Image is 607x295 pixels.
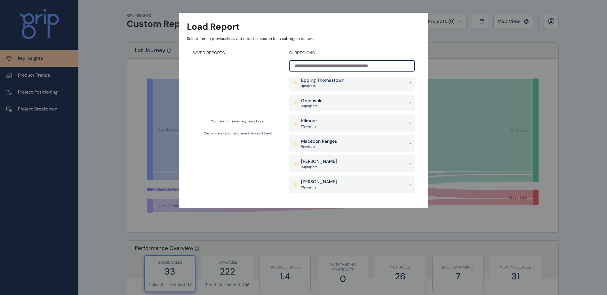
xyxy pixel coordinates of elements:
p: 9 project s [301,144,337,149]
p: 23 project s [301,165,337,169]
p: Select from a previously saved report or search for a subregion below... [187,36,420,42]
h4: SUBREGIONS [289,50,415,56]
p: [PERSON_NAME] [301,158,337,165]
p: Macedon Ranges [301,138,337,145]
p: 23 project s [301,104,323,108]
p: Greenvale [301,98,323,104]
p: Epping Thomastown [301,77,344,84]
p: 12 project s [301,124,317,129]
p: 13 project s [301,185,337,190]
p: You have not saved any reports yet [211,119,265,124]
p: [PERSON_NAME] [301,179,337,185]
p: 4 project s [301,84,344,88]
p: Kilmore [301,118,317,124]
p: Customize a report and save it to see it here! [204,131,272,136]
h4: SAVED REPORTS [193,50,284,56]
h3: Load Report [187,20,240,33]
